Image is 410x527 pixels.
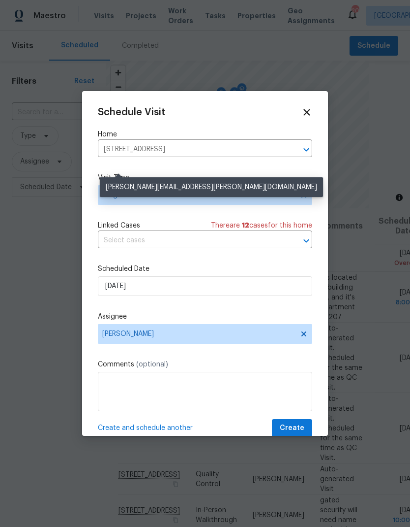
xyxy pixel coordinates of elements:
span: [PERSON_NAME] [102,330,295,338]
span: 12 [242,222,249,229]
label: Comments [98,360,312,369]
span: Schedule Visit [98,107,165,117]
span: There are case s for this home [211,221,312,231]
span: Create [280,422,304,434]
input: Select cases [98,233,285,248]
span: (optional) [136,361,168,368]
span: Create and schedule another [98,423,193,433]
label: Assignee [98,312,312,322]
input: Enter in an address [98,142,285,157]
button: Open [299,143,313,157]
label: Scheduled Date [98,264,312,274]
div: [PERSON_NAME][EMAIL_ADDRESS][PERSON_NAME][DOMAIN_NAME] [100,177,323,197]
span: Linked Cases [98,221,140,231]
button: Open [299,234,313,248]
label: Visit Type [98,173,312,183]
label: Home [98,130,312,139]
span: Close [301,107,312,118]
button: Create [272,419,312,437]
input: M/D/YYYY [98,276,312,296]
